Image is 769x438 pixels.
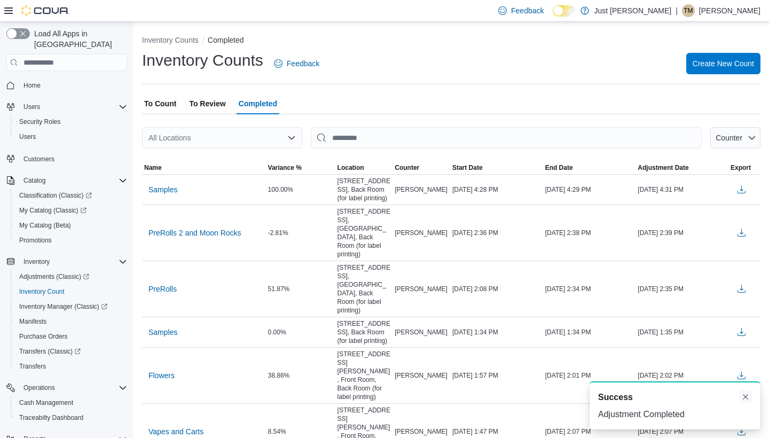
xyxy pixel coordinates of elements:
[543,283,636,295] div: [DATE] 2:34 PM
[266,183,335,196] div: 100.00%
[15,219,75,232] a: My Catalog (Beta)
[682,4,695,17] div: Tiffani Martinez
[144,225,246,241] button: PreRolls 2 and Moon Rocks
[142,50,263,71] h1: Inventory Counts
[144,367,179,384] button: Flowers
[19,381,127,394] span: Operations
[450,326,543,339] div: [DATE] 1:34 PM
[19,118,60,126] span: Security Roles
[395,185,448,194] span: [PERSON_NAME]
[15,189,127,202] span: Classification (Classic)
[15,219,127,232] span: My Catalog (Beta)
[335,161,393,174] button: Location
[11,129,131,144] button: Users
[15,396,127,409] span: Cash Management
[15,330,72,343] a: Purchase Orders
[731,163,751,172] span: Export
[266,369,335,382] div: 38.86%
[594,4,672,17] p: Just [PERSON_NAME]
[395,229,448,237] span: [PERSON_NAME]
[15,360,127,373] span: Transfers
[11,359,131,374] button: Transfers
[15,270,93,283] a: Adjustments (Classic)
[2,173,131,188] button: Catalog
[142,35,760,48] nav: An example of EuiBreadcrumbs
[19,287,65,296] span: Inventory Count
[148,228,241,238] span: PreRolls 2 and Moon Rocks
[144,93,176,114] span: To Count
[15,204,127,217] span: My Catalog (Classic)
[148,284,177,294] span: PreRolls
[15,300,127,313] span: Inventory Manager (Classic)
[19,79,127,92] span: Home
[686,53,760,74] button: Create New Count
[2,151,131,166] button: Customers
[15,300,112,313] a: Inventory Manager (Classic)
[208,36,244,44] button: Completed
[266,326,335,339] div: 0.00%
[19,347,81,356] span: Transfers (Classic)
[19,317,46,326] span: Manifests
[21,5,69,16] img: Cova
[270,53,324,74] a: Feedback
[142,161,266,174] button: Name
[335,175,393,205] div: [STREET_ADDRESS], Back Room (for label printing)
[543,425,636,438] div: [DATE] 2:07 PM
[15,330,127,343] span: Purchase Orders
[19,236,52,245] span: Promotions
[15,234,127,247] span: Promotions
[635,369,728,382] div: [DATE] 2:02 PM
[395,427,448,436] span: [PERSON_NAME]
[11,395,131,410] button: Cash Management
[452,163,483,172] span: Start Date
[635,183,728,196] div: [DATE] 4:31 PM
[450,369,543,382] div: [DATE] 1:57 PM
[635,161,728,174] button: Adjustment Date
[23,155,54,163] span: Customers
[11,188,131,203] a: Classification (Classic)
[19,362,46,371] span: Transfers
[144,324,182,340] button: Samples
[142,36,199,44] button: Inventory Counts
[144,163,162,172] span: Name
[543,369,636,382] div: [DATE] 2:01 PM
[11,269,131,284] a: Adjustments (Classic)
[266,161,335,174] button: Variance %
[15,270,127,283] span: Adjustments (Classic)
[393,161,450,174] button: Counter
[543,226,636,239] div: [DATE] 2:38 PM
[19,174,127,187] span: Catalog
[148,184,177,195] span: Samples
[335,261,393,317] div: [STREET_ADDRESS], [GEOGRAPHIC_DATA], Back Room (for label printing)
[148,370,175,381] span: Flowers
[11,314,131,329] button: Manifests
[19,153,59,166] a: Customers
[450,226,543,239] div: [DATE] 2:36 PM
[450,183,543,196] div: [DATE] 4:28 PM
[543,326,636,339] div: [DATE] 1:34 PM
[19,79,45,92] a: Home
[11,329,131,344] button: Purchase Orders
[716,134,742,142] span: Counter
[710,127,760,148] button: Counter
[15,234,56,247] a: Promotions
[15,345,127,358] span: Transfers (Classic)
[338,163,364,172] span: Location
[11,203,131,218] a: My Catalog (Classic)
[450,161,543,174] button: Start Date
[148,327,177,338] span: Samples
[395,328,448,337] span: [PERSON_NAME]
[19,100,127,113] span: Users
[19,100,44,113] button: Users
[2,77,131,93] button: Home
[11,218,131,233] button: My Catalog (Beta)
[511,5,544,16] span: Feedback
[144,281,181,297] button: PreRolls
[543,183,636,196] div: [DATE] 4:29 PM
[335,205,393,261] div: [STREET_ADDRESS], [GEOGRAPHIC_DATA], Back Room (for label printing)
[19,381,59,394] button: Operations
[287,134,296,142] button: Open list of options
[23,103,40,111] span: Users
[148,426,203,437] span: Vapes and Carts
[699,4,760,17] p: [PERSON_NAME]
